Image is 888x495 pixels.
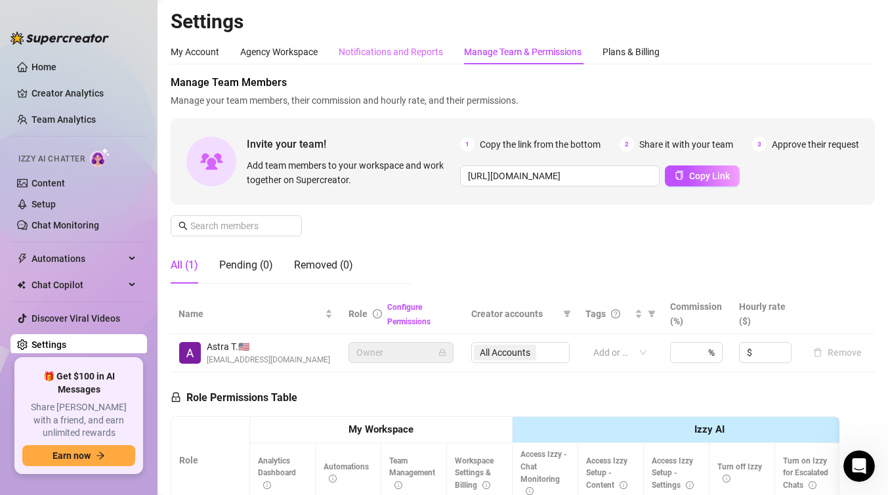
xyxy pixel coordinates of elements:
img: logo-BBDzfeDw.svg [11,32,109,45]
div: Profile image for Joe [190,21,217,47]
button: Copy Link [665,165,740,186]
span: Copy the link from the bottom [480,137,601,152]
span: lock [438,349,446,356]
a: Discover Viral Videos [32,313,120,324]
div: Send us a messageWe typically reply in a few hours [13,154,249,204]
div: + 2 labels [75,314,129,328]
span: Automations [32,248,125,269]
div: Hi there, [27,366,212,380]
div: Pending (0) [219,257,273,273]
th: Name [171,294,341,334]
div: Agency Workspace [240,45,318,59]
span: Name [179,307,322,321]
span: 2 [620,137,634,152]
span: info-circle [263,481,271,489]
span: info-circle [329,475,337,483]
span: Manage Team Members [171,75,875,91]
span: Turn off Izzy [717,462,762,484]
span: search [179,221,188,230]
img: Chat Copilot [17,280,26,290]
div: We typically reply in a few hours [27,179,219,193]
th: Hourly rate ($) [731,294,800,334]
input: Search members [190,219,284,233]
span: info-circle [620,481,627,489]
span: Invite your team! [247,136,460,152]
button: Messages [66,374,131,427]
span: filter [560,304,574,324]
div: Removed (0) [294,257,353,273]
button: Remove [808,345,867,360]
a: Team Analytics [32,114,96,125]
span: info-circle [686,481,694,489]
p: How can we help? [26,116,236,138]
span: Access Izzy Setup - Content [586,456,627,490]
img: Astra Talent [179,342,201,364]
a: Creator Analytics [32,83,137,104]
a: Content [32,178,65,188]
a: Chat Monitoring [32,220,99,230]
span: Home [18,407,47,416]
div: Feature [27,314,70,328]
div: Send us a message [27,165,219,179]
img: Profile image for Ella [140,21,167,47]
p: Hi Astra 👋 [26,93,236,116]
span: info-circle [394,481,402,489]
span: arrow-right [96,451,105,460]
button: Help [131,374,197,427]
span: Earn now [53,450,91,461]
img: 🚀 New Release: Like & Comment Bumps [14,211,249,303]
span: info-circle [723,475,730,483]
span: News [217,407,242,416]
span: Add team members to your workspace and work together on Supercreator. [247,158,455,187]
span: Chat Copilot [32,274,125,295]
span: Share [PERSON_NAME] with a friend, and earn unlimited rewards [22,401,135,440]
img: AI Chatter [90,148,110,167]
div: Close [226,21,249,45]
span: Tags [585,307,606,321]
span: Team Management [389,456,435,490]
span: 3 [752,137,767,152]
span: info-circle [482,481,490,489]
span: 🎁 Get $100 in AI Messages [22,370,135,396]
div: Manage Team & Permissions [464,45,581,59]
div: All (1) [171,257,198,273]
iframe: Intercom live chat [843,450,875,482]
span: thunderbolt [17,253,28,264]
div: 🚀 New Release: Like & Comment Bumps [27,336,212,364]
span: question-circle [611,309,620,318]
span: Astra T. 🇺🇸 [207,339,330,354]
span: info-circle [373,309,382,318]
span: Approve their request [772,137,859,152]
span: 1 [460,137,475,152]
span: Turn on Izzy for Escalated Chats [783,456,828,490]
span: Access Izzy Setup - Settings [652,456,694,490]
div: Plans & Billing [603,45,660,59]
span: Messages [76,407,121,416]
span: Izzy AI Chatter [18,153,85,165]
button: Earn nowarrow-right [22,445,135,466]
span: filter [645,304,658,324]
span: info-circle [809,481,816,489]
span: Role [349,309,368,319]
span: [EMAIL_ADDRESS][DOMAIN_NAME] [207,354,330,366]
h2: Settings [171,9,875,34]
div: My Account [171,45,219,59]
span: filter [648,310,656,318]
span: copy [675,171,684,180]
div: Notifications and Reports [339,45,443,59]
img: logo [26,26,114,44]
th: Commission (%) [662,294,731,334]
span: info-circle [526,487,534,495]
a: Setup [32,199,56,209]
span: Creator accounts [471,307,558,321]
span: Copy Link [689,171,730,181]
strong: Izzy AI [694,423,725,435]
a: Configure Permissions [387,303,431,326]
div: 🚀 New Release: Like & Comment BumpsFeature+ 2 labels🚀 New Release: Like & Comment BumpsHi there, [13,211,249,391]
a: Home [32,62,56,72]
span: filter [563,310,571,318]
button: News [197,374,263,427]
span: Share it with your team [639,137,733,152]
h5: Role Permissions Table [171,390,297,406]
span: Help [154,407,175,416]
